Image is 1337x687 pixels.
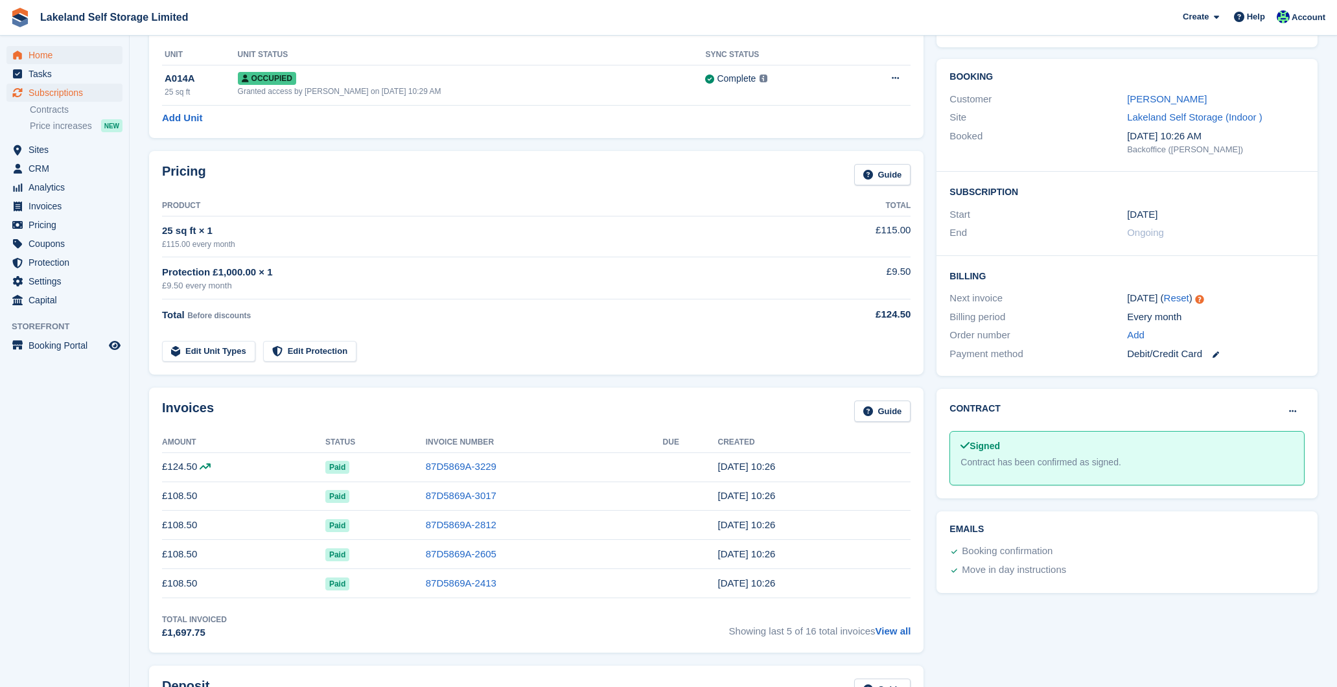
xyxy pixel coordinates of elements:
[1183,10,1209,23] span: Create
[426,461,496,472] a: 87D5869A-3229
[1127,111,1262,122] a: Lakeland Self Storage (Indoor )
[162,341,255,362] a: Edit Unit Types
[426,548,496,559] a: 87D5869A-2605
[1127,310,1305,325] div: Every month
[717,548,775,559] time: 2025-06-25 09:26:33 UTC
[325,432,426,453] th: Status
[29,291,106,309] span: Capital
[29,46,106,64] span: Home
[162,239,796,250] div: £115.00 every month
[717,577,775,588] time: 2025-05-25 09:26:47 UTC
[717,72,756,86] div: Complete
[6,46,122,64] a: menu
[101,119,122,132] div: NEW
[30,104,122,116] a: Contracts
[162,511,325,540] td: £108.50
[1127,328,1145,343] a: Add
[949,72,1305,82] h2: Booking
[29,178,106,196] span: Analytics
[162,111,202,126] a: Add Unit
[263,341,356,362] a: Edit Protection
[6,197,122,215] a: menu
[325,548,349,561] span: Paid
[6,178,122,196] a: menu
[962,544,1052,559] div: Booking confirmation
[29,197,106,215] span: Invoices
[796,307,911,322] div: £124.50
[729,614,911,640] span: Showing last 5 of 16 total invoices
[6,291,122,309] a: menu
[162,196,796,216] th: Product
[949,269,1305,282] h2: Billing
[6,65,122,83] a: menu
[162,401,214,422] h2: Invoices
[6,272,122,290] a: menu
[238,86,706,97] div: Granted access by [PERSON_NAME] on [DATE] 10:29 AM
[949,92,1127,107] div: Customer
[6,216,122,234] a: menu
[6,253,122,272] a: menu
[29,253,106,272] span: Protection
[949,328,1127,343] div: Order number
[187,311,251,320] span: Before discounts
[1127,291,1305,306] div: [DATE] ( )
[6,336,122,355] a: menu
[162,432,325,453] th: Amount
[6,235,122,253] a: menu
[162,569,325,598] td: £108.50
[949,185,1305,198] h2: Subscription
[949,110,1127,125] div: Site
[325,519,349,532] span: Paid
[1247,10,1265,23] span: Help
[949,291,1127,306] div: Next invoice
[325,577,349,590] span: Paid
[29,336,106,355] span: Booking Portal
[876,625,911,636] a: View all
[760,75,767,82] img: icon-info-grey-7440780725fd019a000dd9b08b2336e03edf1995a4989e88bcd33f0948082b44.svg
[705,45,848,65] th: Sync Status
[29,272,106,290] span: Settings
[962,563,1066,578] div: Move in day instructions
[1164,292,1189,303] a: Reset
[717,490,775,501] time: 2025-08-25 09:26:18 UTC
[949,226,1127,240] div: End
[29,235,106,253] span: Coupons
[1292,11,1325,24] span: Account
[949,524,1305,535] h2: Emails
[12,320,129,333] span: Storefront
[854,164,911,185] a: Guide
[1127,143,1305,156] div: Backoffice ([PERSON_NAME])
[949,129,1127,156] div: Booked
[854,401,911,422] a: Guide
[1127,93,1207,104] a: [PERSON_NAME]
[162,309,185,320] span: Total
[426,432,663,453] th: Invoice Number
[6,159,122,178] a: menu
[29,216,106,234] span: Pricing
[717,461,775,472] time: 2025-09-25 09:26:52 UTC
[29,84,106,102] span: Subscriptions
[1127,207,1157,222] time: 2024-06-24 23:00:00 UTC
[162,625,227,640] div: £1,697.75
[162,164,206,185] h2: Pricing
[949,347,1127,362] div: Payment method
[165,71,238,86] div: A014A
[1127,347,1305,362] div: Debit/Credit Card
[1194,294,1205,305] div: Tooltip anchor
[29,159,106,178] span: CRM
[162,265,796,280] div: Protection £1,000.00 × 1
[6,141,122,159] a: menu
[949,207,1127,222] div: Start
[162,452,325,482] td: £124.50
[796,196,911,216] th: Total
[29,65,106,83] span: Tasks
[1127,227,1164,238] span: Ongoing
[10,8,30,27] img: stora-icon-8386f47178a22dfd0bd8f6a31ec36ba5ce8667c1dd55bd0f319d3a0aa187defe.svg
[107,338,122,353] a: Preview store
[949,402,1001,415] h2: Contract
[717,432,911,453] th: Created
[162,224,796,239] div: 25 sq ft × 1
[796,257,911,299] td: £9.50
[162,45,238,65] th: Unit
[960,456,1294,469] div: Contract has been confirmed as signed.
